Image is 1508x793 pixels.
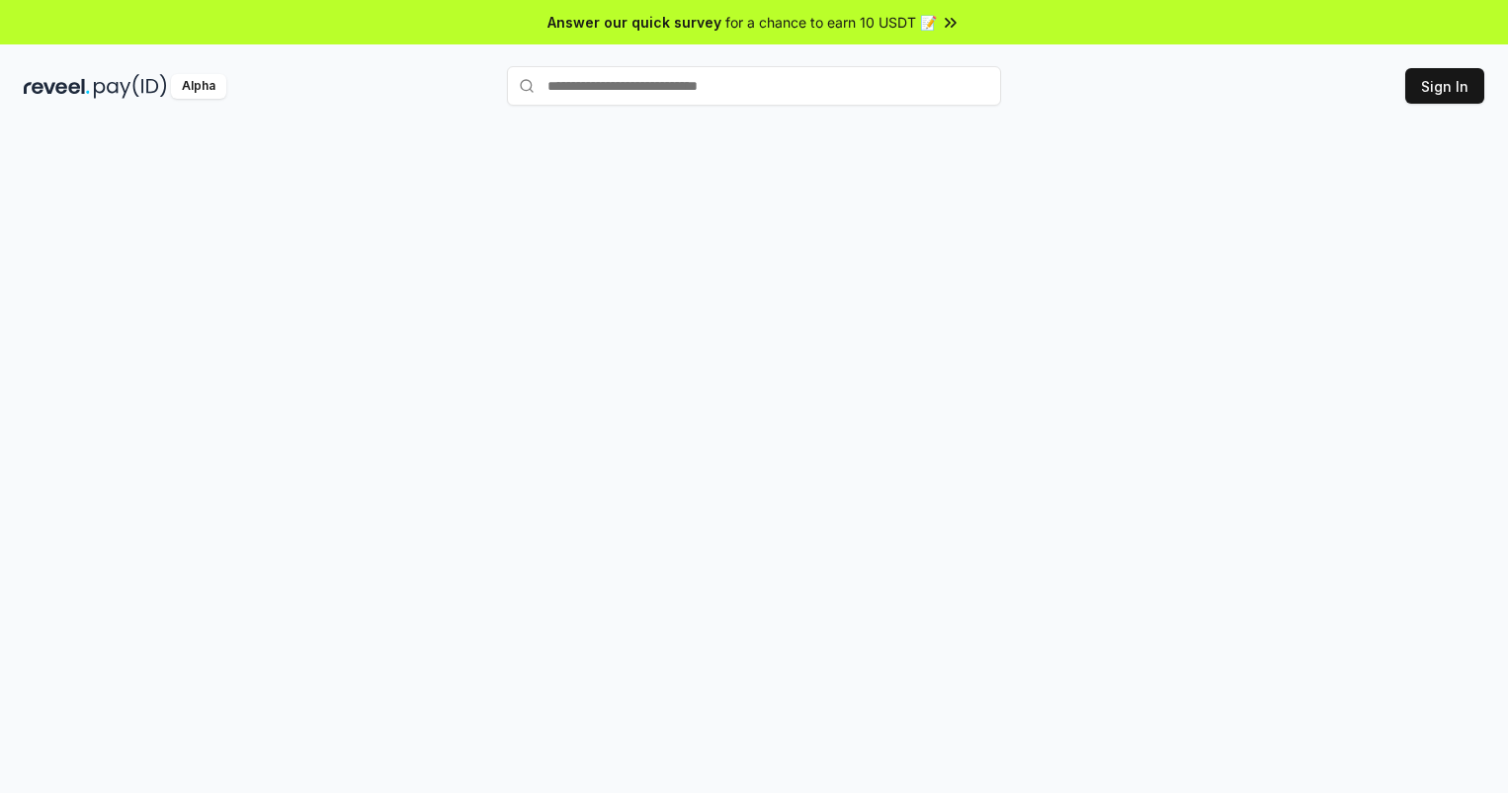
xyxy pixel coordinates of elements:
img: pay_id [94,74,167,99]
button: Sign In [1405,68,1484,104]
div: Alpha [171,74,226,99]
span: for a chance to earn 10 USDT 📝 [725,12,937,33]
img: reveel_dark [24,74,90,99]
span: Answer our quick survey [547,12,721,33]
